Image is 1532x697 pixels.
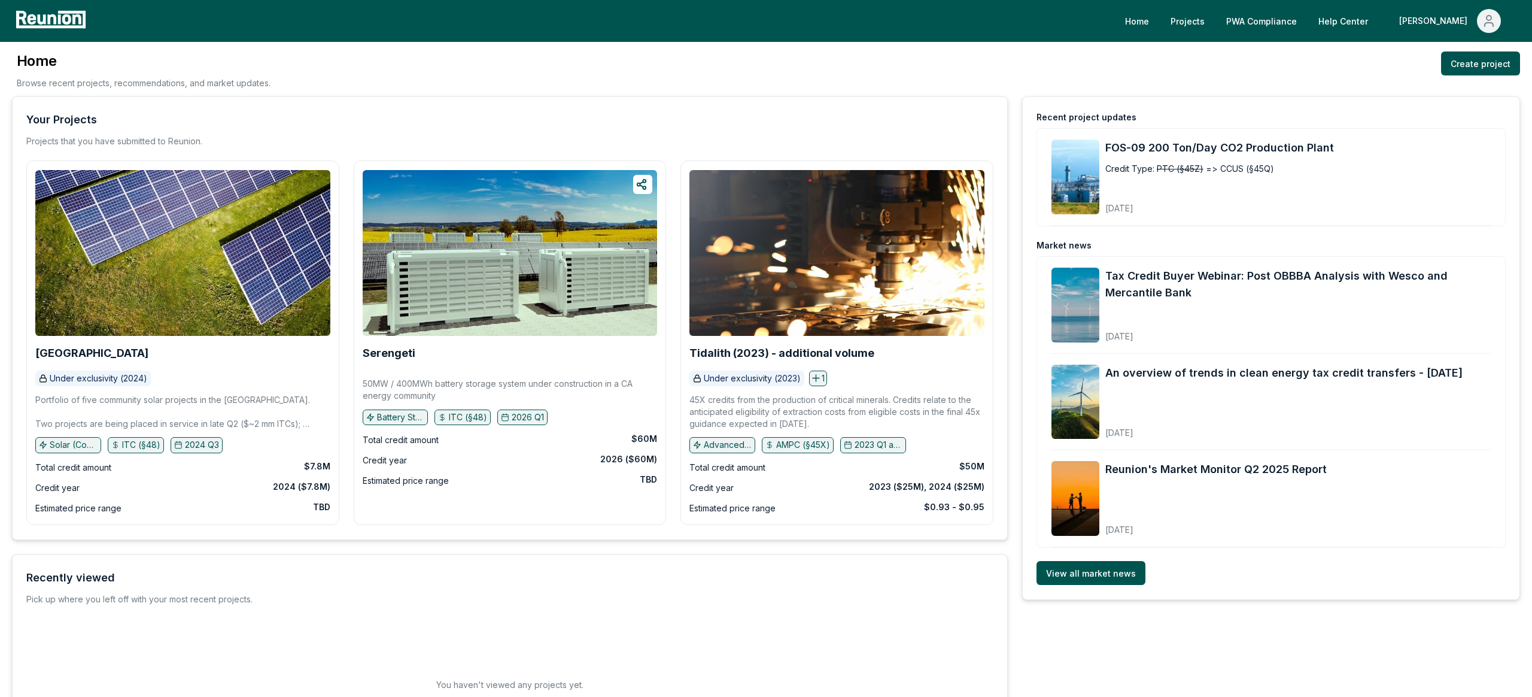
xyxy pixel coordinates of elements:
img: Tax Credit Buyer Webinar: Post OBBBA Analysis with Wesco and Mercantile Bank [1051,268,1099,343]
div: TBD [640,474,657,486]
h3: Home [17,51,270,71]
div: Credit year [363,453,407,468]
div: [DATE] [1105,515,1327,536]
div: [DATE] [1105,322,1491,343]
h2: You haven't viewed any projects yet. [436,678,583,691]
a: Projects [1161,9,1214,33]
a: View all market news [1036,561,1145,585]
p: 45X credits from the production of critical minerals. Credits relate to the anticipated eligibili... [689,394,984,430]
div: TBD [313,501,330,513]
p: Browse recent projects, recommendations, and market updates. [17,77,270,89]
div: [PERSON_NAME] [1399,9,1472,33]
a: Home [1115,9,1159,33]
p: 50MW / 400MWh battery storage system under construction in a CA energy community [363,378,658,402]
p: ITC (§48) [449,411,487,423]
div: 2023 ($25M), 2024 ($25M) [869,481,984,493]
img: Broad Peak [35,170,330,336]
p: Projects that you have submitted to Reunion. [26,135,202,147]
span: PTC (§45Z) [1157,162,1203,175]
div: $7.8M [304,460,330,472]
p: Under exclusivity (2023) [704,372,801,384]
a: An overview of trends in clean energy tax credit transfers - [DATE] [1105,365,1463,381]
div: Estimated price range [35,501,121,516]
b: Tidalith (2023) - additional volume [689,347,874,359]
a: PWA Compliance [1217,9,1306,33]
div: Credit year [689,481,734,495]
button: 2023 Q1 and earlier [840,437,906,453]
div: $50M [959,460,984,472]
div: Recent project updates [1036,111,1136,123]
button: Battery Storage [363,410,428,425]
p: 2026 Q1 [512,411,544,423]
a: Serengeti [363,347,415,359]
p: Solar (Community) [50,439,98,451]
a: Create project [1441,51,1520,75]
p: Battery Storage [377,411,425,423]
div: Total credit amount [689,460,765,475]
a: Reunion's Market Monitor Q2 2025 Report [1105,461,1327,478]
div: Credit year [35,481,80,495]
p: Advanced manufacturing [704,439,752,451]
div: Total credit amount [363,433,439,447]
div: Estimated price range [363,474,449,488]
div: 2024 ($7.8M) [273,481,330,493]
div: $0.93 - $0.95 [924,501,984,513]
div: Market news [1036,240,1092,251]
div: 2026 ($60M) [600,453,657,465]
b: Serengeti [363,347,415,359]
div: [DATE] [1105,193,1300,214]
div: Credit Type: [1105,162,1154,175]
button: Solar (Community) [35,437,101,453]
button: Advanced manufacturing [689,437,755,453]
a: Help Center [1309,9,1378,33]
p: 2024 Q3 [185,439,219,451]
img: An overview of trends in clean energy tax credit transfers - August 2025 [1051,365,1099,440]
a: Tidalith (2023) - additional volume [689,347,874,359]
div: Recently viewed [26,569,115,586]
p: 2023 Q1 and earlier [855,439,902,451]
div: $60M [631,433,657,445]
button: [PERSON_NAME] [1390,9,1510,33]
img: FOS-09 200 Ton/Day CO2 Production Plant [1051,140,1099,214]
span: => CCUS (§45Q) [1206,162,1274,175]
a: [GEOGRAPHIC_DATA] [35,347,148,359]
div: Your Projects [26,111,97,128]
button: 2026 Q1 [497,410,548,425]
div: Total credit amount [35,460,111,475]
p: Portfolio of five community solar projects in the [GEOGRAPHIC_DATA]. Two projects are being place... [35,394,330,430]
nav: Main [1115,9,1520,33]
img: Serengeti [363,170,658,336]
img: Reunion's Market Monitor Q2 2025 Report [1051,461,1099,536]
p: Under exclusivity (2024) [50,372,147,384]
div: Estimated price range [689,501,776,516]
div: Pick up where you left off with your most recent projects. [26,593,253,605]
p: ITC (§48) [122,439,160,451]
p: AMPC (§45X) [776,439,830,451]
a: FOS-09 200 Ton/Day CO2 Production Plant [1105,140,1491,156]
b: [GEOGRAPHIC_DATA] [35,347,148,359]
a: Tax Credit Buyer Webinar: Post OBBBA Analysis with Wesco and Mercantile Bank [1105,268,1491,301]
button: 2024 Q3 [171,437,223,453]
button: 1 [809,371,827,386]
div: [DATE] [1105,418,1463,439]
img: Tidalith (2023) - additional volume [689,170,984,336]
